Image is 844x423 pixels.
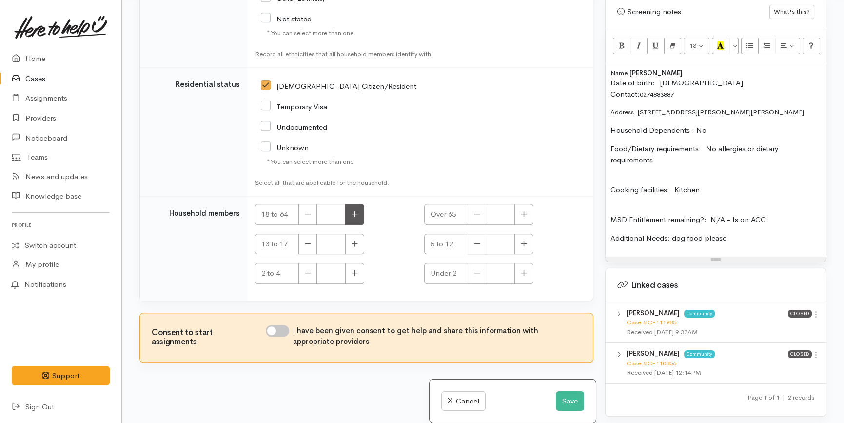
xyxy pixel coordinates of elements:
[617,6,769,18] div: Screening notes
[627,368,788,378] div: Received [DATE] 12:14PM
[629,69,683,77] span: [PERSON_NAME]
[627,327,788,337] div: Received [DATE] 9:33AM
[684,38,709,54] button: Font Size
[610,89,640,99] span: Contact:
[769,5,814,19] button: What's this?
[788,310,812,318] span: Closed
[610,185,700,194] span: Cooking facilities: Kitchen
[747,393,814,402] small: Page 1 of 1 2 records
[610,125,707,135] span: Household Dependents : No
[316,263,346,284] input: 2 to 4
[316,204,346,225] input: 18 to 64
[261,82,416,90] label: [DEMOGRAPHIC_DATA] Citizen/Resident
[610,68,821,100] p: Name:
[255,263,299,284] span: 2 to 4
[610,107,821,117] p: Address: [STREET_ADDRESS][PERSON_NAME][PERSON_NAME]
[689,41,696,50] span: 13
[424,263,468,284] span: Under 2
[12,366,110,386] button: Support
[627,349,680,358] b: [PERSON_NAME]
[12,219,110,232] h6: Profile
[627,359,676,367] a: Case #C-110856
[640,90,674,99] a: 0274883887
[267,157,353,167] small: * You can select more than one
[664,38,682,54] button: Remove Font Style (CTRL+\)
[169,208,239,219] label: Household members
[610,78,743,87] span: Date of birth: [DEMOGRAPHIC_DATA]
[729,38,739,54] button: More Color
[261,15,312,22] label: Not stated
[613,38,630,54] button: Bold (CTRL+B)
[152,328,266,346] h3: Consent to start assignments
[441,391,486,411] a: Cancel
[267,28,353,38] small: * You can select more than one
[261,144,309,151] label: Unknown
[293,325,581,347] label: I have been given consent to get help and share this information with appropriate providers
[255,49,581,59] small: Record all ethnicities that all household members identify with.
[788,350,812,358] span: Closed
[610,215,766,224] span: MSD Entitlement remaining?: N/A - Is on ACC
[486,204,515,225] input: Over 65
[176,79,239,90] label: Residential status
[775,38,800,54] button: Paragraph
[630,38,648,54] button: Italic (CTRL+I)
[617,281,814,290] h3: Linked cases
[627,309,680,317] b: [PERSON_NAME]
[316,234,346,255] input: 13 to 17
[803,38,820,54] button: Help
[647,38,665,54] button: Underline (CTRL+U)
[758,38,776,54] button: Ordered list (CTRL+SHIFT+NUM8)
[424,234,468,255] span: 5 to 12
[627,318,676,326] a: Case #C-111985
[255,234,299,255] span: 13 to 17
[610,233,726,242] span: Additional Needs: dog food please
[255,178,472,188] small: Select all that are applicable for the household.
[486,263,515,284] input: Under 2
[606,257,826,262] div: Resize
[486,234,515,255] input: 5 to 12
[741,38,759,54] button: Unordered list (CTRL+SHIFT+NUM7)
[261,123,327,131] label: Undocumented
[424,204,468,225] span: Over 65
[684,350,715,358] span: Community
[783,393,785,402] span: |
[556,391,584,411] button: Save
[261,103,327,110] label: Temporary Visa
[684,310,715,318] span: Community
[712,38,729,54] button: Recent Color
[255,204,299,225] span: 18 to 64
[610,144,778,164] span: Food/Dietary requirements: No allergies or dietary requirements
